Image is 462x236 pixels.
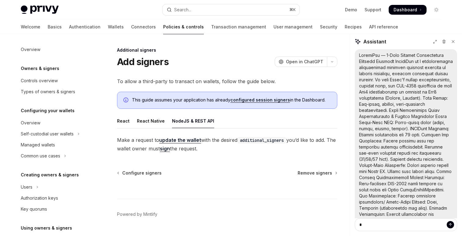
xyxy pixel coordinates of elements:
[21,88,75,95] div: Types of owners & signers
[345,7,357,13] a: Demo
[394,7,417,13] span: Dashboard
[16,193,94,204] a: Authorization keys
[123,98,130,104] svg: Info
[16,128,94,139] button: Toggle Self-custodial user wallets section
[21,119,40,127] div: Overview
[365,7,381,13] a: Support
[69,20,101,34] a: Authentication
[286,59,323,65] span: Open in ChatGPT
[289,7,296,12] span: ⌘ K
[16,150,94,161] button: Toggle Common use cases section
[16,204,94,215] a: Key quorums
[117,211,157,217] a: Powered by Mintlify
[273,20,313,34] a: User management
[122,170,162,176] span: Configure signers
[16,86,94,97] a: Types of owners & signers
[118,170,162,176] a: Configure signers
[163,20,204,34] a: Policies & controls
[132,97,331,103] span: This guide assumes your application has already in the Dashboard.
[431,5,441,15] button: Toggle dark mode
[21,46,40,53] div: Overview
[363,38,386,45] span: Assistant
[174,6,191,13] div: Search...
[355,218,457,231] textarea: Ask a question...
[21,141,55,149] div: Managed wallets
[21,224,72,232] h5: Using owners & signers
[163,4,299,15] button: Open search
[21,171,79,179] h5: Creating owners & signers
[160,146,170,152] a: sign
[16,139,94,150] a: Managed wallets
[21,77,58,84] div: Controls overview
[131,20,156,34] a: Connectors
[230,97,290,103] a: configured session signers
[320,20,337,34] a: Security
[275,57,327,67] button: Open in ChatGPT
[117,47,337,53] div: Additional signers
[21,20,40,34] a: Welcome
[21,183,32,191] div: Users
[159,137,201,143] a: update the wallet
[16,44,94,55] a: Overview
[21,152,60,160] div: Common use cases
[117,56,169,67] h1: Add signers
[21,130,74,138] div: Self-custodial user wallets
[137,114,165,128] div: React Native
[345,20,362,34] a: Recipes
[117,136,337,153] span: Make a request to with the desired you’d like to add. The wallet owner must the request.
[21,194,58,202] div: Authorization keys
[21,65,59,72] h5: Owners & signers
[21,6,59,14] img: light logo
[172,114,214,128] div: NodeJS & REST API
[211,20,266,34] a: Transaction management
[117,77,337,86] span: To allow a third-party to transact on wallets, follow the guide below.
[16,182,94,193] button: Toggle Users section
[21,205,47,213] div: Key quorums
[21,107,75,114] h5: Configuring your wallets
[16,75,94,86] a: Controls overview
[237,137,286,144] code: additional_signers
[298,170,332,176] span: Remove signers
[369,20,398,34] a: API reference
[298,170,337,176] a: Remove signers
[48,20,62,34] a: Basics
[117,114,130,128] div: React
[447,221,454,228] button: Send message
[389,5,427,15] a: Dashboard
[16,117,94,128] a: Overview
[108,20,124,34] a: Wallets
